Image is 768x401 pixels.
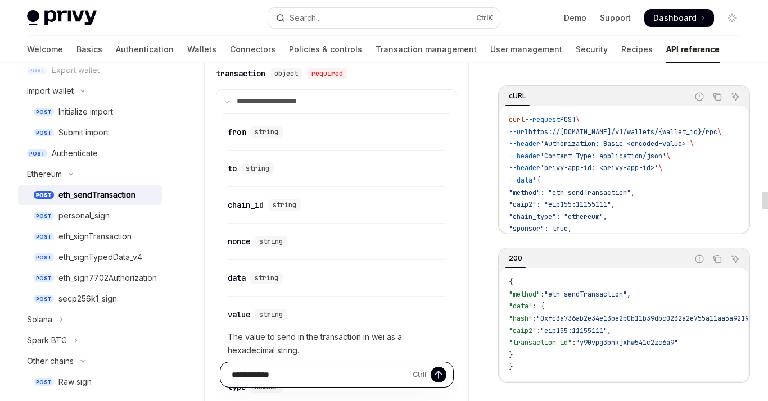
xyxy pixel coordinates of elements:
div: data [228,272,246,284]
div: Other chains [27,354,74,368]
a: Connectors [230,36,275,63]
span: "chain_type": "ethereum", [509,212,607,221]
a: Recipes [621,36,653,63]
div: eth_signTypedData_v4 [58,250,142,264]
button: Toggle dark mode [723,9,741,27]
span: POST [34,233,54,241]
img: light logo [27,10,97,26]
a: POSTInitialize import [18,102,162,122]
a: API reference [666,36,720,63]
div: required [307,68,347,79]
span: POST [27,149,47,158]
span: Dashboard [653,12,697,24]
span: : [572,338,576,347]
span: https://[DOMAIN_NAME]/v1/wallets/{wallet_id}/rpc [528,127,717,136]
span: POST [34,212,54,220]
span: "caip2": "eip155:11155111", [509,200,615,209]
div: value [228,309,250,320]
div: chain_id [228,199,264,211]
button: Ask AI [728,252,743,266]
span: } [509,362,513,371]
button: Ask AI [728,89,743,104]
span: "data" [509,302,532,311]
input: Ask a question... [232,362,408,387]
div: nonce [228,236,250,247]
span: "caip2" [509,326,536,335]
a: Support [600,12,631,24]
span: \ [658,163,662,172]
span: string [259,237,283,246]
div: Search... [290,11,321,25]
div: Solana [27,313,52,326]
a: POSTeth_sign7702Authorization [18,268,162,288]
button: Copy the contents from the code block [710,89,725,104]
span: POST [34,274,54,282]
span: 'Content-Type: application/json' [540,152,666,161]
a: POSTAuthenticate [18,143,162,163]
span: The value to send in the transaction in wei as a hexadecimal string. [228,330,445,357]
div: Initialize import [58,105,113,119]
span: "eth_sendTransaction" [544,290,627,299]
button: Toggle Solana section [18,309,162,330]
span: \ [666,152,670,161]
span: string [259,310,283,319]
span: string [255,127,278,136]
span: : [532,314,536,323]
a: POSTRaw sign [18,372,162,392]
span: "method": "eth_sendTransaction", [509,188,635,197]
a: Wallets [187,36,216,63]
button: Report incorrect code [692,89,707,104]
div: Submit import [58,126,109,139]
a: Security [576,36,608,63]
a: Transaction management [376,36,477,63]
button: Open search [268,8,500,28]
span: POST [34,129,54,137]
a: User management [490,36,562,63]
div: Authenticate [52,147,98,160]
div: Spark BTC [27,334,67,347]
a: POSTeth_signTransaction [18,226,162,247]
span: 'privy-app-id: <privy-app-id>' [540,163,658,172]
a: POSTsecp256k1_sign [18,289,162,309]
span: , [627,290,631,299]
span: curl [509,115,525,124]
div: 200 [505,252,526,265]
a: Policies & controls [289,36,362,63]
span: "sponsor": true, [509,224,572,233]
button: Report incorrect code [692,252,707,266]
a: Authentication [116,36,174,63]
span: POST [34,191,54,199]
span: POST [34,378,54,386]
span: POST [560,115,576,124]
span: --header [509,139,540,148]
div: from [228,126,246,138]
div: eth_sendTransaction [58,188,135,202]
span: Ctrl K [476,13,493,22]
div: cURL [505,89,530,103]
span: : { [532,302,544,311]
div: personal_sign [58,209,110,222]
span: '{ [532,176,540,185]
div: Import wallet [27,84,74,98]
span: { [509,277,513,286]
a: Dashboard [644,9,714,27]
span: --header [509,152,540,161]
div: Raw sign [58,375,92,389]
span: POST [34,295,54,303]
button: Send message [431,367,446,382]
a: Demo [564,12,586,24]
div: to [228,163,237,174]
span: \ [717,127,721,136]
a: Welcome [27,36,63,63]
button: Toggle Ethereum section [18,164,162,184]
span: "method" [509,290,540,299]
span: : [536,326,540,335]
div: eth_sign7702Authorization [58,271,157,285]
button: Toggle Spark BTC section [18,330,162,350]
span: : [540,290,544,299]
span: "transaction_id" [509,338,572,347]
span: \ [576,115,580,124]
span: string [246,164,269,173]
a: POSTSubmit import [18,122,162,143]
div: eth_signTransaction [58,230,132,243]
